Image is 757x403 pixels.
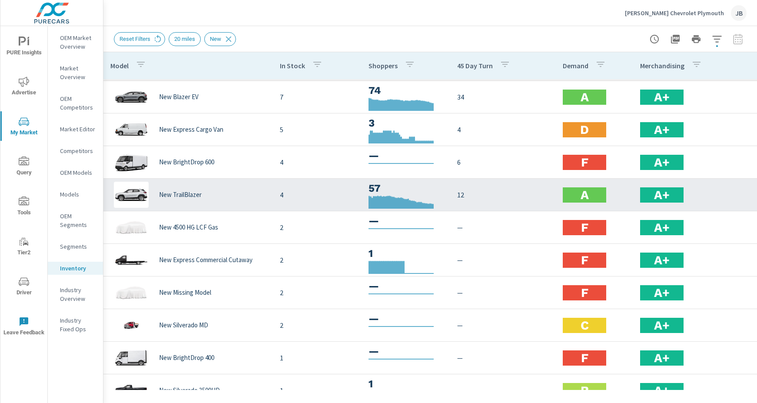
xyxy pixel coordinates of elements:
[60,212,96,229] p: OEM Segments
[60,286,96,303] p: Industry Overview
[654,122,670,137] h2: A+
[654,383,670,398] h2: A+
[280,385,355,396] p: 1
[369,311,443,326] h3: —
[654,155,670,170] h2: A+
[654,90,670,105] h2: A+
[731,5,747,21] div: JB
[114,182,149,208] img: glamour
[159,191,202,199] p: New TrailBlazer
[369,116,443,130] h3: 3
[48,314,103,336] div: Industry Fixed Ops
[280,61,305,70] p: In Stock
[667,30,684,48] button: "Export Report to PDF"
[369,181,443,196] h3: 57
[581,318,589,333] h2: C
[581,90,589,105] h2: A
[369,61,398,70] p: Shoppers
[581,285,588,300] h2: F
[48,210,103,231] div: OEM Segments
[159,289,211,296] p: New Missing Model
[60,33,96,51] p: OEM Market Overview
[60,190,96,199] p: Models
[60,264,96,273] p: Inventory
[457,124,549,135] p: 4
[114,312,149,338] img: glamour
[114,345,149,371] img: glamour
[280,222,355,233] p: 2
[48,283,103,305] div: Industry Overview
[625,9,724,17] p: [PERSON_NAME] Chevrolet Plymouth
[457,255,549,265] p: —
[159,256,252,264] p: New Express Commercial Cutaway
[581,155,588,170] h2: F
[60,242,96,251] p: Segments
[48,123,103,136] div: Market Editor
[48,92,103,114] div: OEM Competitors
[457,92,549,102] p: 34
[457,353,549,363] p: —
[654,350,670,366] h2: A+
[48,62,103,83] div: Market Overview
[654,318,670,333] h2: A+
[280,124,355,135] p: 5
[110,61,129,70] p: Model
[159,223,218,231] p: New 4500 HG LCF Gas
[48,144,103,157] div: Competitors
[205,36,226,42] span: New
[48,240,103,253] div: Segments
[280,353,355,363] p: 1
[60,316,96,333] p: Industry Fixed Ops
[708,30,726,48] button: Apply Filters
[114,247,149,273] img: glamour
[3,316,45,338] span: Leave Feedback
[60,64,96,81] p: Market Overview
[581,220,588,235] h2: F
[457,157,549,167] p: 6
[60,168,96,177] p: OEM Models
[114,84,149,110] img: glamour
[3,77,45,98] span: Advertise
[3,37,45,58] span: PURE Insights
[204,32,236,46] div: New
[457,287,549,298] p: —
[369,279,443,293] h3: —
[581,253,588,268] h2: F
[159,158,214,166] p: New BrightDrop 600
[114,214,149,240] img: glamour
[60,94,96,112] p: OEM Competitors
[48,262,103,275] div: Inventory
[60,125,96,133] p: Market Editor
[280,255,355,265] p: 2
[280,92,355,102] p: 7
[654,285,670,300] h2: A+
[581,350,588,366] h2: F
[457,222,549,233] p: —
[48,188,103,201] div: Models
[280,287,355,298] p: 2
[114,280,149,306] img: glamour
[369,83,443,98] h3: 74
[563,61,588,70] p: Demand
[159,321,208,329] p: New Silverado MD
[159,93,199,101] p: New Blazer EV
[0,26,47,346] div: nav menu
[369,148,443,163] h3: —
[687,30,705,48] button: Print Report
[369,246,443,261] h3: 1
[3,157,45,178] span: Query
[580,122,589,137] h2: D
[3,236,45,258] span: Tier2
[114,32,165,46] div: Reset Filters
[3,276,45,298] span: Driver
[3,197,45,218] span: Tools
[48,166,103,179] div: OEM Models
[640,61,684,70] p: Merchandising
[369,213,443,228] h3: —
[369,344,443,359] h3: —
[457,61,493,70] p: 45 Day Turn
[654,220,670,235] h2: A+
[114,36,156,42] span: Reset Filters
[457,385,549,396] p: —
[581,187,589,203] h2: A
